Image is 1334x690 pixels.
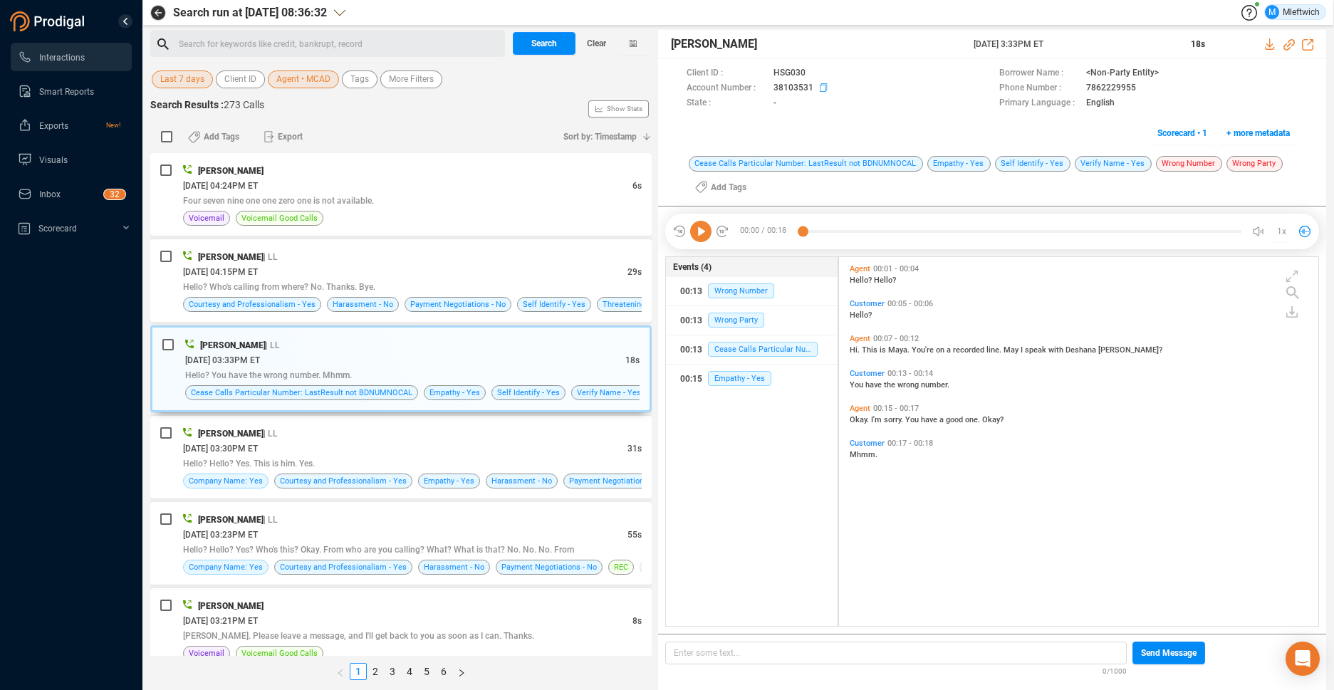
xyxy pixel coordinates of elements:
[1286,642,1320,676] div: Open Intercom Messenger
[183,282,375,292] span: Hello? Who's calling from where? No. Thanks. Bye.
[183,196,374,206] span: Four seven nine one one zero one is not available.
[264,429,278,439] span: | LL
[436,664,452,679] a: 6
[607,23,642,194] span: Show Stats
[39,87,94,97] span: Smart Reports
[850,345,862,355] span: Hi.
[185,355,260,365] span: [DATE] 03:33PM ET
[569,474,665,488] span: Payment Negotiations - No
[280,474,407,488] span: Courtesy and Professionalism - Yes
[627,267,642,277] span: 29s
[241,211,318,225] span: Voicemail Good Calls
[150,588,652,671] div: [PERSON_NAME][DATE] 03:21PM ET8s[PERSON_NAME]. Please leave a message, and I'll get back to you a...
[429,386,480,399] span: Empathy - Yes
[513,32,575,55] button: Search
[1219,122,1298,145] button: + more metadata
[424,474,474,488] span: Empathy - Yes
[680,338,702,361] div: 00:13
[999,96,1079,111] span: Primary Language :
[936,345,947,355] span: on
[110,189,115,204] p: 3
[150,325,652,412] div: [PERSON_NAME]| LL[DATE] 03:33PM ET18sHello? You have the wrong number. Mhmm.Cease Calls Particula...
[264,252,278,262] span: | LL
[419,664,434,679] a: 5
[965,415,982,424] span: one.
[39,155,68,165] span: Visuals
[331,663,350,680] li: Previous Page
[276,70,330,88] span: Agent • MCAD
[773,66,806,81] span: HSG030
[885,439,936,448] span: 00:17 - 00:18
[401,663,418,680] li: 4
[708,283,774,298] span: Wrong Number
[927,156,991,172] span: Empathy - Yes
[850,404,870,413] span: Agent
[884,415,905,424] span: sorry.
[150,502,652,585] div: [PERSON_NAME]| LL[DATE] 03:23PM ET55sHello? Hello? Yes? Who's this? Okay. From who are you callin...
[189,647,224,660] span: Voicemail
[773,81,813,96] span: 38103531
[673,261,712,273] span: Events (4)
[1265,5,1320,19] div: Mleftwich
[336,669,345,677] span: left
[160,70,204,88] span: Last 7 days
[577,386,641,399] span: Verify Name - Yes
[183,545,574,555] span: Hello? Hello? Yes? Who's this? Okay. From who are you calling? What? What is that? No. No. No. From
[457,669,466,677] span: right
[773,96,776,111] span: -
[627,444,642,454] span: 31s
[587,32,606,55] span: Clear
[870,334,922,343] span: 00:07 - 00:12
[183,530,258,540] span: [DATE] 03:23PM ET
[588,100,649,117] button: Show Stats
[331,663,350,680] button: left
[905,415,921,424] span: You
[1157,122,1207,145] span: Scorecard • 1
[1150,122,1215,145] button: Scorecard • 1
[39,189,61,199] span: Inbox
[921,415,939,424] span: have
[38,224,77,234] span: Scorecard
[18,77,120,105] a: Smart Reports
[614,560,628,574] span: REC
[216,70,265,88] button: Client ID
[342,70,377,88] button: Tags
[666,365,838,393] button: 00:15Empathy - Yes
[974,38,1174,51] span: [DATE] 3:33PM ET
[198,515,264,525] span: [PERSON_NAME]
[183,444,258,454] span: [DATE] 03:30PM ET
[1065,345,1098,355] span: Deshana
[1086,96,1115,111] span: English
[1021,345,1025,355] span: I
[995,156,1070,172] span: Self Identify - Yes
[189,211,224,225] span: Voicemail
[224,70,256,88] span: Client ID
[11,179,132,208] li: Inbox
[1141,642,1197,664] span: Send Message
[11,77,132,105] li: Smart Reports
[947,345,953,355] span: a
[189,474,263,488] span: Company Name: Yes
[1156,156,1222,172] span: Wrong Number
[183,267,258,277] span: [DATE] 04:15PM ET
[183,631,534,641] span: [PERSON_NAME]. Please leave a message, and I'll get back to you as soon as I can. Thanks.
[885,369,936,378] span: 00:13 - 00:14
[11,43,132,71] li: Interactions
[152,70,213,88] button: Last 7 days
[384,663,401,680] li: 3
[189,560,263,574] span: Company Name: Yes
[39,121,68,131] span: Exports
[871,415,884,424] span: I'm
[266,340,280,350] span: | LL
[183,181,258,191] span: [DATE] 04:24PM ET
[1191,39,1205,49] span: 18s
[850,264,870,273] span: Agent
[424,560,484,574] span: Harassment - No
[115,189,120,204] p: 2
[1277,220,1286,243] span: 1x
[729,221,803,242] span: 00:00 / 00:18
[850,380,865,390] span: You
[563,125,637,148] span: Sort by: Timestamp
[862,345,880,355] span: This
[1226,122,1290,145] span: + more metadata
